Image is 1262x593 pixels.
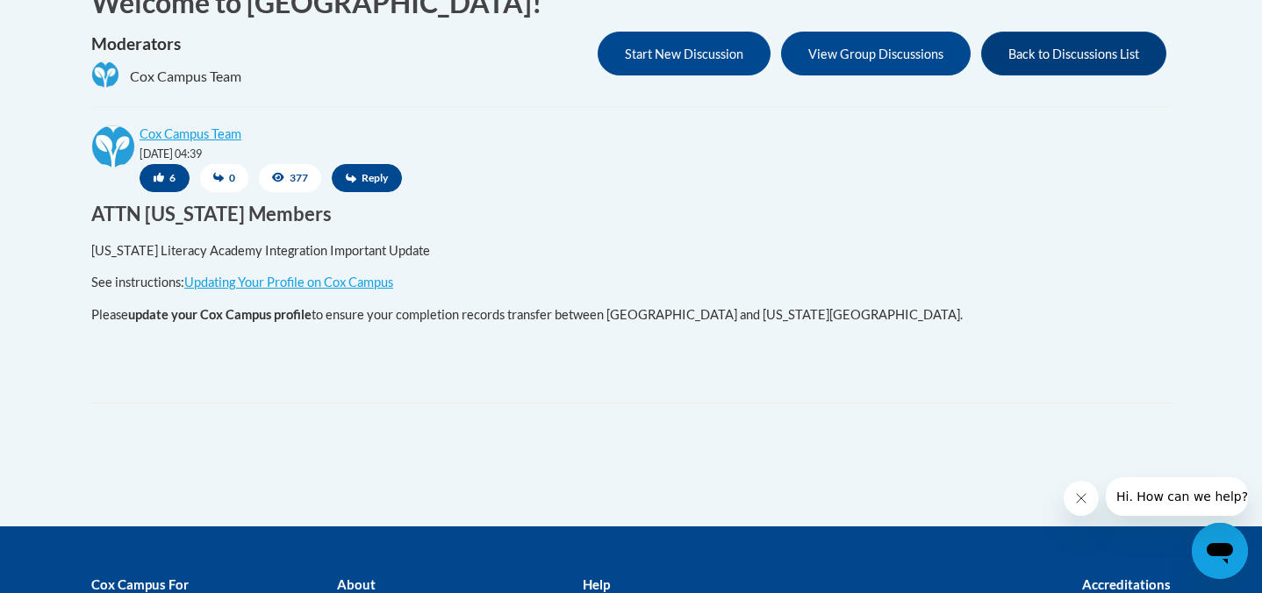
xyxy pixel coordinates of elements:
[91,125,135,168] img: Cox Campus Team
[91,61,119,89] img: Cox Campus Team
[259,164,321,192] span: 377
[781,32,971,75] button: View Group Discussions
[91,201,1158,228] h3: ATTN [US_STATE] Members
[91,241,1158,261] p: [US_STATE] Literacy Academy Integration Important Update
[332,164,402,192] span: Reply
[981,32,1166,75] button: Back to Discussions List
[200,164,248,192] span: 0
[91,576,189,592] b: Cox Campus For
[337,576,376,592] b: About
[140,164,190,192] button: 6
[1106,477,1248,516] iframe: Message from company
[140,126,241,141] a: Cox Campus Team
[91,32,241,57] h4: Moderators
[583,576,610,592] b: Help
[130,67,241,86] span: Cox Campus Team
[598,32,771,75] button: Start New Discussion
[1192,523,1248,579] iframe: Button to launch messaging window
[1082,576,1171,592] b: Accreditations
[1064,481,1099,516] iframe: Close message
[184,275,393,289] a: Updating Your Profile on Cox Campus
[140,147,202,161] small: [DATE] 04:39
[91,273,1158,292] p: See instructions:
[128,307,312,322] b: update your Cox Campus profile
[91,228,1158,376] div: Please to ensure your completion records transfer between [GEOGRAPHIC_DATA] and [US_STATE][GEOGRA...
